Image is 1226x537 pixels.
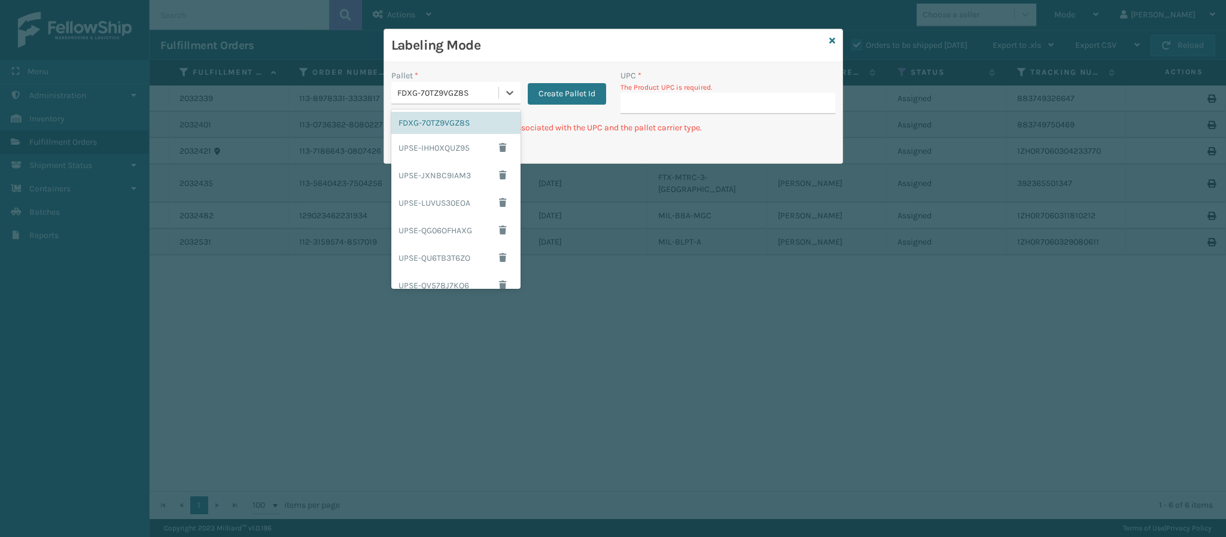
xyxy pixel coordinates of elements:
[620,82,835,93] p: The Product UPC is required.
[391,216,521,244] div: UPSE-QG06OFHAXG
[391,189,521,216] div: UPSE-LUVUS30EOA
[391,244,521,271] div: UPSE-QU6TB3T6ZO
[391,121,835,134] p: Can't find any fulfillment orders associated with the UPC and the pallet carrier type.
[391,112,521,134] div: FDXG-70TZ9VGZ8S
[391,134,521,161] div: UPSE-IHH0XQUZ95
[391,161,521,189] div: UPSE-JXNBC9IAM3
[620,69,641,82] label: UPC
[397,87,500,99] div: FDXG-70TZ9VGZ8S
[391,271,521,299] div: UPSE-QV578J7KO6
[528,83,606,105] button: Create Pallet Id
[391,36,825,54] h3: Labeling Mode
[391,69,418,82] label: Pallet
